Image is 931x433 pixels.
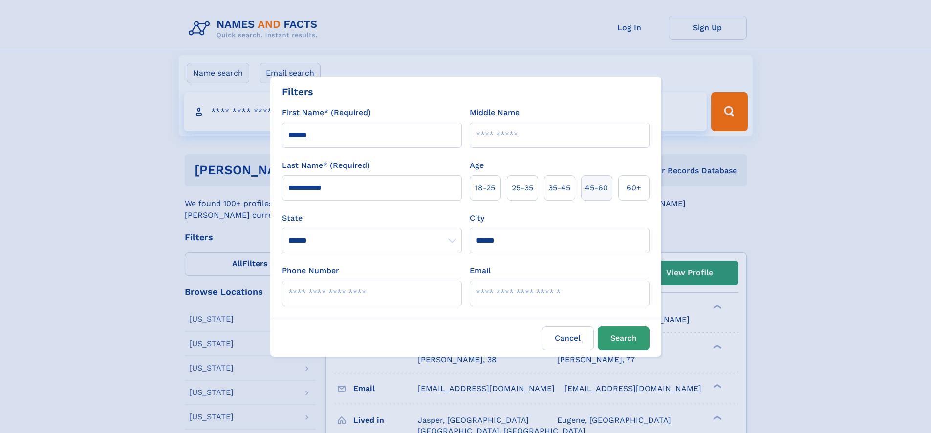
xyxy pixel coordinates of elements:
button: Search [598,326,650,350]
label: State [282,212,462,224]
label: First Name* (Required) [282,107,371,119]
span: 60+ [627,182,641,194]
label: Email [470,265,491,277]
div: Filters [282,84,313,99]
label: Middle Name [470,107,520,119]
label: Age [470,160,484,171]
label: Phone Number [282,265,339,277]
span: 45‑60 [585,182,608,194]
label: Last Name* (Required) [282,160,370,171]
label: City [470,212,484,224]
span: 18‑25 [475,182,495,194]
span: 25‑35 [512,182,533,194]
label: Cancel [542,326,594,350]
span: 35‑45 [548,182,570,194]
